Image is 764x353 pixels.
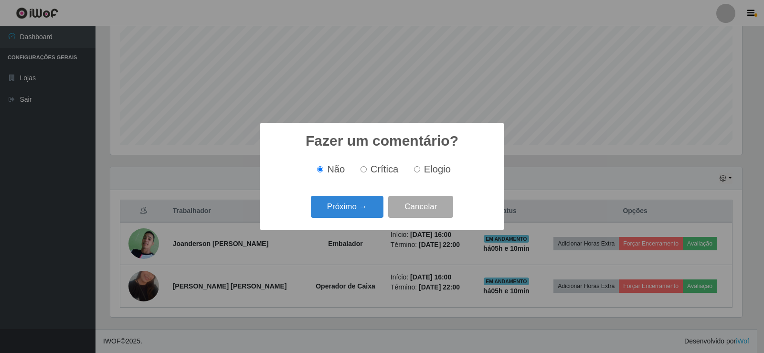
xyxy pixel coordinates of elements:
[317,166,323,172] input: Não
[361,166,367,172] input: Crítica
[371,164,399,174] span: Crítica
[327,164,345,174] span: Não
[414,166,420,172] input: Elogio
[306,132,458,150] h2: Fazer um comentário?
[388,196,453,218] button: Cancelar
[311,196,383,218] button: Próximo →
[424,164,451,174] span: Elogio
